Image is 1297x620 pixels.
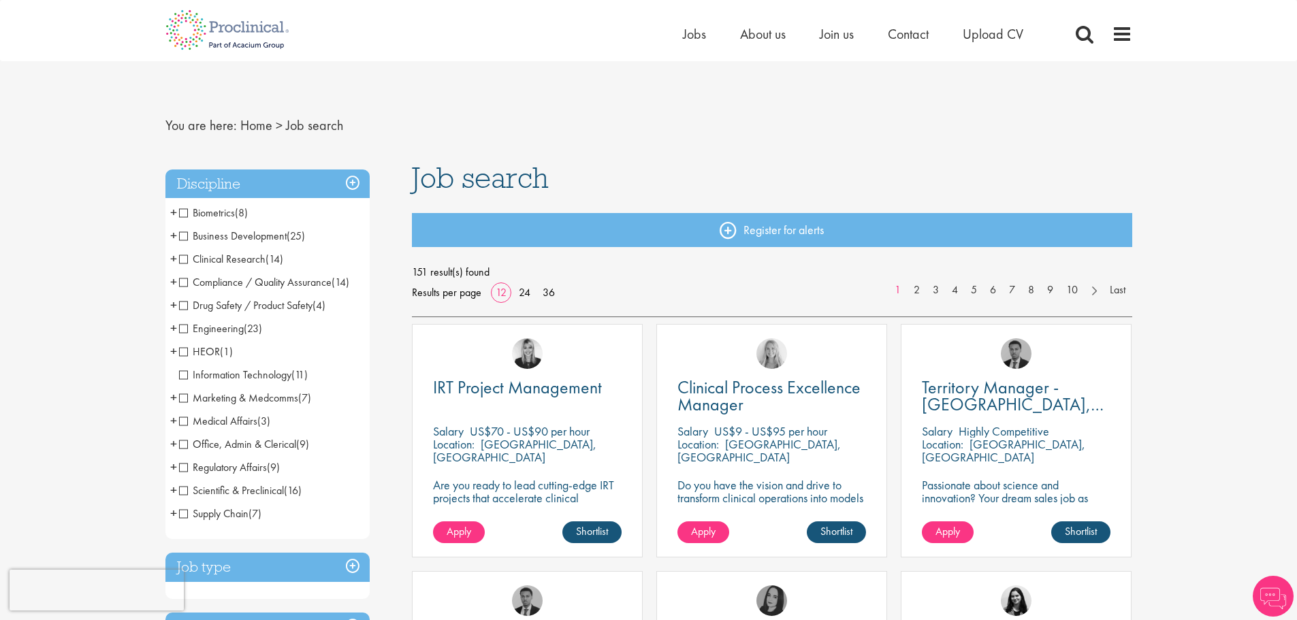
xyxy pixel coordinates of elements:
[291,368,308,382] span: (11)
[276,116,283,134] span: >
[412,159,549,196] span: Job search
[926,282,946,298] a: 3
[179,437,309,451] span: Office, Admin & Clerical
[179,321,262,336] span: Engineering
[179,506,261,521] span: Supply Chain
[691,524,716,538] span: Apply
[257,414,270,428] span: (3)
[1001,585,1031,616] img: Indre Stankeviciute
[677,436,841,465] p: [GEOGRAPHIC_DATA], [GEOGRAPHIC_DATA]
[922,478,1110,517] p: Passionate about science and innovation? Your dream sales job as Territory Manager awaits!
[959,423,1049,439] p: Highly Competitive
[514,285,535,299] a: 24
[922,436,963,452] span: Location:
[179,298,325,312] span: Drug Safety / Product Safety
[740,25,786,43] a: About us
[165,553,370,582] h3: Job type
[412,282,481,303] span: Results per page
[1253,576,1294,617] img: Chatbot
[677,478,866,530] p: Do you have the vision and drive to transform clinical operations into models of excellence in a ...
[963,25,1023,43] a: Upload CV
[170,272,177,292] span: +
[170,480,177,500] span: +
[179,206,235,220] span: Biometrics
[922,436,1085,465] p: [GEOGRAPHIC_DATA], [GEOGRAPHIC_DATA]
[447,524,471,538] span: Apply
[332,275,349,289] span: (14)
[235,206,248,220] span: (8)
[807,521,866,543] a: Shortlist
[179,206,248,220] span: Biometrics
[170,295,177,315] span: +
[1059,282,1085,298] a: 10
[179,414,270,428] span: Medical Affairs
[1103,282,1132,298] a: Last
[1040,282,1060,298] a: 9
[683,25,706,43] span: Jobs
[714,423,827,439] p: US$9 - US$95 per hour
[433,521,485,543] a: Apply
[888,282,908,298] a: 1
[433,423,464,439] span: Salary
[244,321,262,336] span: (23)
[922,423,952,439] span: Salary
[983,282,1003,298] a: 6
[677,521,729,543] a: Apply
[907,282,927,298] a: 2
[756,585,787,616] img: Anna Klemencic
[677,423,708,439] span: Salary
[433,376,602,399] span: IRT Project Management
[179,321,244,336] span: Engineering
[170,457,177,477] span: +
[935,524,960,538] span: Apply
[179,391,298,405] span: Marketing & Medcomms
[945,282,965,298] a: 4
[267,460,280,474] span: (9)
[170,318,177,338] span: +
[266,252,283,266] span: (14)
[512,585,543,616] a: Carl Gbolade
[10,570,184,610] iframe: reCAPTCHA
[412,213,1132,247] a: Register for alerts
[179,275,349,289] span: Compliance / Quality Assurance
[433,478,622,517] p: Are you ready to lead cutting-edge IRT projects that accelerate clinical breakthroughs in biotech?
[179,368,291,382] span: Information Technology
[179,391,311,405] span: Marketing & Medcomms
[888,25,929,43] a: Contact
[433,436,475,452] span: Location:
[249,506,261,521] span: (7)
[179,344,220,359] span: HEOR
[284,483,302,497] span: (16)
[922,521,974,543] a: Apply
[677,436,719,452] span: Location:
[922,376,1104,433] span: Territory Manager - [GEOGRAPHIC_DATA], [GEOGRAPHIC_DATA]
[170,341,177,361] span: +
[1021,282,1041,298] a: 8
[433,436,596,465] p: [GEOGRAPHIC_DATA], [GEOGRAPHIC_DATA]
[756,338,787,369] img: Shannon Briggs
[179,252,266,266] span: Clinical Research
[433,379,622,396] a: IRT Project Management
[179,414,257,428] span: Medical Affairs
[170,434,177,454] span: +
[677,379,866,413] a: Clinical Process Excellence Manager
[286,116,343,134] span: Job search
[1001,338,1031,369] img: Carl Gbolade
[179,252,283,266] span: Clinical Research
[165,169,370,199] h3: Discipline
[170,202,177,223] span: +
[170,503,177,523] span: +
[470,423,590,439] p: US$70 - US$90 per hour
[1051,521,1110,543] a: Shortlist
[170,410,177,431] span: +
[179,344,233,359] span: HEOR
[820,25,854,43] a: Join us
[165,116,237,134] span: You are here:
[170,387,177,408] span: +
